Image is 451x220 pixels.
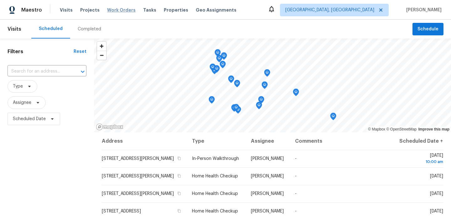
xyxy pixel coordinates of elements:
span: [GEOGRAPHIC_DATA], [GEOGRAPHIC_DATA] [285,7,374,13]
div: Map marker [262,81,268,91]
div: Map marker [209,96,215,106]
th: Scheduled Date ↑ [393,132,443,150]
div: Map marker [256,102,262,111]
button: Schedule [412,23,443,36]
div: Map marker [233,104,239,114]
div: Map marker [264,69,270,79]
span: Projects [80,7,100,13]
div: Map marker [234,80,240,90]
h1: Filters [8,49,74,55]
th: Comments [290,132,393,150]
span: Assignee [13,100,31,106]
th: Type [187,132,246,150]
span: - [295,192,297,196]
span: Home Health Checkup [192,209,238,213]
button: Zoom in [97,42,106,51]
div: 10:00 am [398,159,443,165]
span: [STREET_ADDRESS][PERSON_NAME] [102,192,174,196]
th: Assignee [246,132,290,150]
a: Mapbox [368,127,385,131]
span: Home Health Checkup [192,192,238,196]
div: Map marker [221,52,227,62]
span: Geo Assignments [196,7,236,13]
span: Maestro [21,7,42,13]
div: Map marker [210,64,216,73]
div: Map marker [258,96,264,106]
span: [PERSON_NAME] [251,209,284,213]
span: [DATE] [398,153,443,165]
span: [STREET_ADDRESS] [102,209,141,213]
button: Open [78,67,87,76]
span: - [295,156,297,161]
span: Tasks [143,8,156,12]
span: Properties [164,7,188,13]
button: Copy Address [176,191,182,196]
button: Copy Address [176,208,182,214]
a: Mapbox homepage [96,123,123,130]
button: Copy Address [176,173,182,179]
span: [DATE] [430,192,443,196]
a: Improve this map [418,127,449,131]
span: In-Person Walkthrough [192,156,239,161]
input: Search for an address... [8,67,69,76]
div: Scheduled [39,26,63,32]
div: Completed [78,26,101,32]
span: Scheduled Date [13,116,46,122]
div: Map marker [214,65,220,75]
span: Work Orders [107,7,136,13]
span: [STREET_ADDRESS][PERSON_NAME] [102,174,174,178]
span: Schedule [417,25,438,33]
th: Address [101,132,187,150]
span: [PERSON_NAME] [404,7,442,13]
span: [STREET_ADDRESS][PERSON_NAME] [102,156,174,161]
span: - [295,209,297,213]
button: Zoom out [97,51,106,60]
div: Map marker [216,55,222,64]
a: OpenStreetMap [386,127,417,131]
span: [DATE] [430,209,443,213]
div: Map marker [220,61,226,70]
button: Copy Address [176,156,182,161]
div: Map marker [330,113,336,122]
span: [PERSON_NAME] [251,174,284,178]
span: Home Health Checkup [192,174,238,178]
div: Map marker [215,49,221,59]
span: Visits [8,22,21,36]
span: [PERSON_NAME] [251,192,284,196]
span: [PERSON_NAME] [251,156,284,161]
div: Map marker [228,75,234,85]
span: Visits [60,7,73,13]
div: Map marker [231,104,237,114]
span: [DATE] [430,174,443,178]
canvas: Map [94,38,451,132]
span: - [295,174,297,178]
div: Map marker [293,89,299,98]
div: Reset [74,49,86,55]
span: Type [13,83,23,90]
